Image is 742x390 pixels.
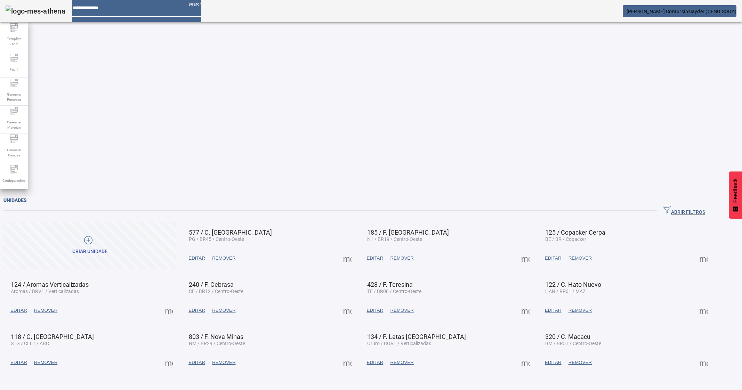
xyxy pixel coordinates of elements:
span: Aromas / BRV1 / Verticalizadas [11,289,79,294]
span: 428 / F. Teresina [367,281,413,288]
span: EDITAR [367,307,384,314]
button: Mais [341,304,354,317]
span: EDITAR [10,359,27,366]
img: logo-mes-athena [6,6,65,17]
span: EDITAR [545,255,562,262]
span: 240 / F. Cebrasa [189,281,234,288]
button: Mais [519,356,532,369]
button: EDITAR [185,356,209,369]
span: EDITAR [545,359,562,366]
span: STG / CL01 / ABC [11,341,49,346]
span: 124 / Aromas Verticalizadas [11,281,89,288]
span: Gerenciar Paradas [3,145,24,160]
span: REMOVER [568,307,592,314]
span: EDITAR [188,359,205,366]
span: EDITAR [188,255,205,262]
span: 803 / F. Nova Minas [189,333,243,340]
span: Fabril [8,65,20,74]
button: REMOVER [209,304,239,317]
span: 125 / Copacker Cerpa [545,229,605,236]
button: Mais [163,304,175,317]
span: Gerenciar Processo [3,90,24,104]
button: REMOVER [209,252,239,265]
button: EDITAR [363,356,387,369]
span: REMOVER [212,359,235,366]
span: N1 / BR19 / Centro-Oeste [367,236,422,242]
span: 577 / C. [GEOGRAPHIC_DATA] [189,229,272,236]
button: REMOVER [387,304,417,317]
button: REMOVER [31,356,61,369]
span: Gerenciar Materiais [3,117,24,132]
button: EDITAR [7,356,31,369]
span: REMOVER [568,255,592,262]
button: EDITAR [363,304,387,317]
span: EDITAR [367,255,384,262]
button: Mais [697,252,710,265]
span: REMOVER [34,307,57,314]
button: EDITAR [185,304,209,317]
span: BM / BR51 / Centro-Oeste [545,341,601,346]
span: Oruro / BOV1 / Verticalizadas [367,341,431,346]
span: CE / BR12 / Centro-Oeste [189,289,243,294]
span: Configurações [0,176,27,185]
button: EDITAR [541,304,565,317]
span: BE / BR / Copacker [545,236,586,242]
button: Mais [519,252,532,265]
button: REMOVER [387,252,417,265]
button: EDITAR [363,252,387,265]
span: 134 / F. Latas [GEOGRAPHIC_DATA] [367,333,466,340]
button: ABRIR FILTROS [657,204,711,217]
span: 118 / C. [GEOGRAPHIC_DATA] [11,333,94,340]
span: TE / BR08 / Centro-Oeste [367,289,421,294]
button: REMOVER [565,356,595,369]
span: Unidades [3,197,26,203]
span: 185 / F. [GEOGRAPHIC_DATA] [367,229,449,236]
button: EDITAR [7,304,31,317]
span: HAN / RP01 / MAZ [545,289,586,294]
button: EDITAR [541,252,565,265]
span: ABRIR FILTROS [663,205,705,216]
span: 320 / C. Macacu [545,333,590,340]
button: Mais [697,304,710,317]
span: REMOVER [568,359,592,366]
button: Feedback - Mostrar pesquisa [729,171,742,219]
span: REMOVER [34,359,57,366]
span: EDITAR [367,359,384,366]
button: Mais [341,356,354,369]
span: NM / BR29 / Centro-Oeste [189,341,245,346]
button: Mais [519,304,532,317]
span: REMOVER [390,307,413,314]
button: Criar unidade [3,222,176,269]
button: REMOVER [387,356,417,369]
button: REMOVER [565,304,595,317]
button: REMOVER [31,304,61,317]
span: EDITAR [188,307,205,314]
span: REMOVER [390,359,413,366]
span: REMOVER [390,255,413,262]
span: [PERSON_NAME] Contursi Yuayder (CENG SODA) [627,9,737,14]
span: Feedback [732,178,739,203]
button: Mais [341,252,354,265]
div: Criar unidade [72,248,107,255]
button: EDITAR [541,356,565,369]
button: Mais [697,356,710,369]
span: Template Fabril [3,34,24,49]
button: REMOVER [565,252,595,265]
span: REMOVER [212,255,235,262]
span: PG / BR45 / Centro-Oeste [189,236,244,242]
button: REMOVER [209,356,239,369]
span: EDITAR [10,307,27,314]
button: Mais [163,356,175,369]
span: 122 / C. Hato Nuevo [545,281,601,288]
span: EDITAR [545,307,562,314]
button: EDITAR [185,252,209,265]
span: REMOVER [212,307,235,314]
